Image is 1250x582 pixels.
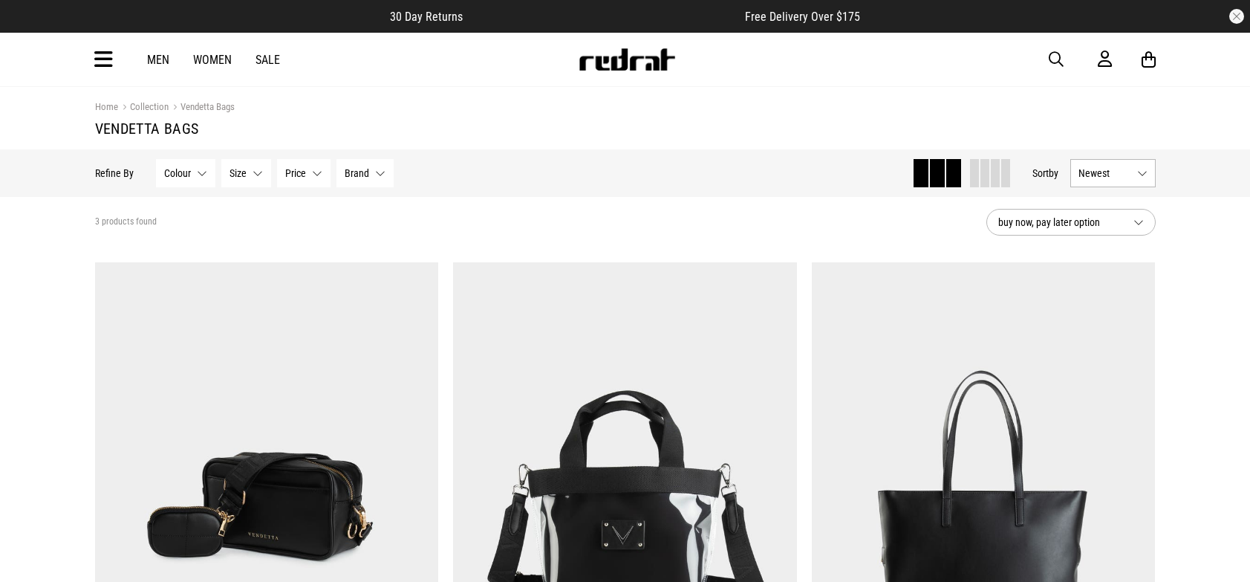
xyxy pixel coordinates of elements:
[95,167,134,179] p: Refine By
[1070,159,1156,187] button: Newest
[492,9,715,24] iframe: Customer reviews powered by Trustpilot
[255,53,280,67] a: Sale
[745,10,860,24] span: Free Delivery Over $175
[147,53,169,67] a: Men
[169,101,235,115] a: Vendetta Bags
[95,216,157,228] span: 3 products found
[1049,167,1058,179] span: by
[193,53,232,67] a: Women
[986,209,1156,236] button: buy now, pay later option
[345,167,369,179] span: Brand
[95,120,1156,138] h1: Vendetta Bags
[1032,164,1058,182] button: Sortby
[156,159,215,187] button: Colour
[336,159,394,187] button: Brand
[277,159,331,187] button: Price
[95,101,118,112] a: Home
[118,101,169,115] a: Collection
[1078,167,1131,179] span: Newest
[998,213,1122,231] span: buy now, pay later option
[221,159,271,187] button: Size
[578,48,676,71] img: Redrat logo
[390,10,463,24] span: 30 Day Returns
[164,167,191,179] span: Colour
[230,167,247,179] span: Size
[285,167,306,179] span: Price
